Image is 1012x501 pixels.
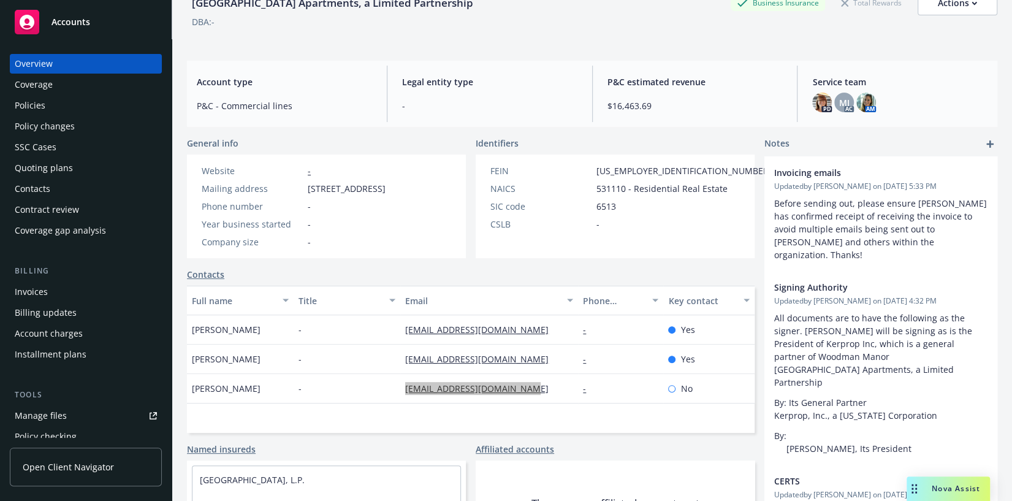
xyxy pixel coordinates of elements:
[596,182,728,195] span: 531110 - Residential Real Estate
[10,265,162,277] div: Billing
[10,158,162,178] a: Quoting plans
[578,286,663,315] button: Phone number
[680,382,692,395] span: No
[15,117,75,136] div: Policy changes
[10,406,162,426] a: Manage files
[197,75,372,88] span: Account type
[663,286,755,315] button: Key contact
[402,99,577,112] span: -
[192,382,261,395] span: [PERSON_NAME]
[680,323,694,336] span: Yes
[15,324,83,343] div: Account charges
[490,218,592,231] div: CSLB
[15,54,53,74] div: Overview
[402,75,577,88] span: Legal entity type
[10,117,162,136] a: Policy changes
[15,221,106,240] div: Coverage gap analysis
[596,218,599,231] span: -
[202,200,303,213] div: Phone number
[400,286,578,315] button: Email
[774,396,987,422] p: By: Its General Partner Kerprop, Inc., a [US_STATE] Corporation
[15,282,48,302] div: Invoices
[774,197,989,261] span: Before sending out, please ensure [PERSON_NAME] has confirmed receipt of receiving the invoice to...
[490,164,592,177] div: FEIN
[197,99,372,112] span: P&C - Commercial lines
[308,182,386,195] span: [STREET_ADDRESS]
[10,96,162,115] a: Policies
[812,75,987,88] span: Service team
[405,383,558,394] a: [EMAIL_ADDRESS][DOMAIN_NAME]
[15,75,53,94] div: Coverage
[10,345,162,364] a: Installment plans
[907,476,922,501] div: Drag to move
[10,179,162,199] a: Contacts
[476,137,519,150] span: Identifiers
[15,137,56,157] div: SSC Cases
[907,476,990,501] button: Nova Assist
[668,294,736,307] div: Key contact
[839,96,850,109] span: MJ
[10,137,162,157] a: SSC Cases
[774,429,987,455] p: By: [PERSON_NAME], Its President
[932,483,980,494] span: Nova Assist
[192,15,215,28] div: DBA: -
[15,158,73,178] div: Quoting plans
[774,181,987,192] span: Updated by [PERSON_NAME] on [DATE] 5:33 PM
[764,156,997,271] div: Invoicing emailsUpdatedby [PERSON_NAME] on [DATE] 5:33 PMBefore sending out, please ensure [PERSO...
[308,165,311,177] a: -
[774,475,956,488] span: CERTS
[10,427,162,446] a: Policy checking
[490,182,592,195] div: NAICS
[299,353,302,365] span: -
[476,443,554,456] a: Affiliated accounts
[200,474,305,486] a: [GEOGRAPHIC_DATA], L.P.
[764,271,997,465] div: Signing AuthorityUpdatedby [PERSON_NAME] on [DATE] 4:32 PMAll documents are to have the following...
[187,286,294,315] button: Full name
[856,93,876,112] img: photo
[774,166,956,179] span: Invoicing emails
[10,324,162,343] a: Account charges
[15,200,79,220] div: Contract review
[51,17,90,27] span: Accounts
[607,99,783,112] span: $16,463.69
[192,323,261,336] span: [PERSON_NAME]
[583,294,645,307] div: Phone number
[774,312,987,363] p: All documents are to have the following as the signer. [PERSON_NAME] will be signing as is the Pr...
[187,443,256,456] a: Named insureds
[192,353,261,365] span: [PERSON_NAME]
[308,235,311,248] span: -
[10,282,162,302] a: Invoices
[596,200,616,213] span: 6513
[812,93,832,112] img: photo
[299,323,302,336] span: -
[405,353,558,365] a: [EMAIL_ADDRESS][DOMAIN_NAME]
[299,382,302,395] span: -
[983,137,997,151] a: add
[774,489,987,500] span: Updated by [PERSON_NAME] on [DATE] 6:53 PM
[192,294,275,307] div: Full name
[15,179,50,199] div: Contacts
[774,281,956,294] span: Signing Authority
[10,221,162,240] a: Coverage gap analysis
[294,286,400,315] button: Title
[10,303,162,323] a: Billing updates
[202,218,303,231] div: Year business started
[299,294,382,307] div: Title
[405,294,560,307] div: Email
[764,137,789,151] span: Notes
[308,218,311,231] span: -
[490,200,592,213] div: SIC code
[15,406,67,426] div: Manage files
[774,312,987,455] div: [GEOGRAPHIC_DATA] Apartments, a Limited Partnership
[202,182,303,195] div: Mailing address
[583,353,596,365] a: -
[202,235,303,248] div: Company size
[774,296,987,307] span: Updated by [PERSON_NAME] on [DATE] 4:32 PM
[10,54,162,74] a: Overview
[10,75,162,94] a: Coverage
[583,324,596,335] a: -
[187,137,238,150] span: General info
[15,427,77,446] div: Policy checking
[596,164,772,177] span: [US_EMPLOYER_IDENTIFICATION_NUMBER]
[10,5,162,39] a: Accounts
